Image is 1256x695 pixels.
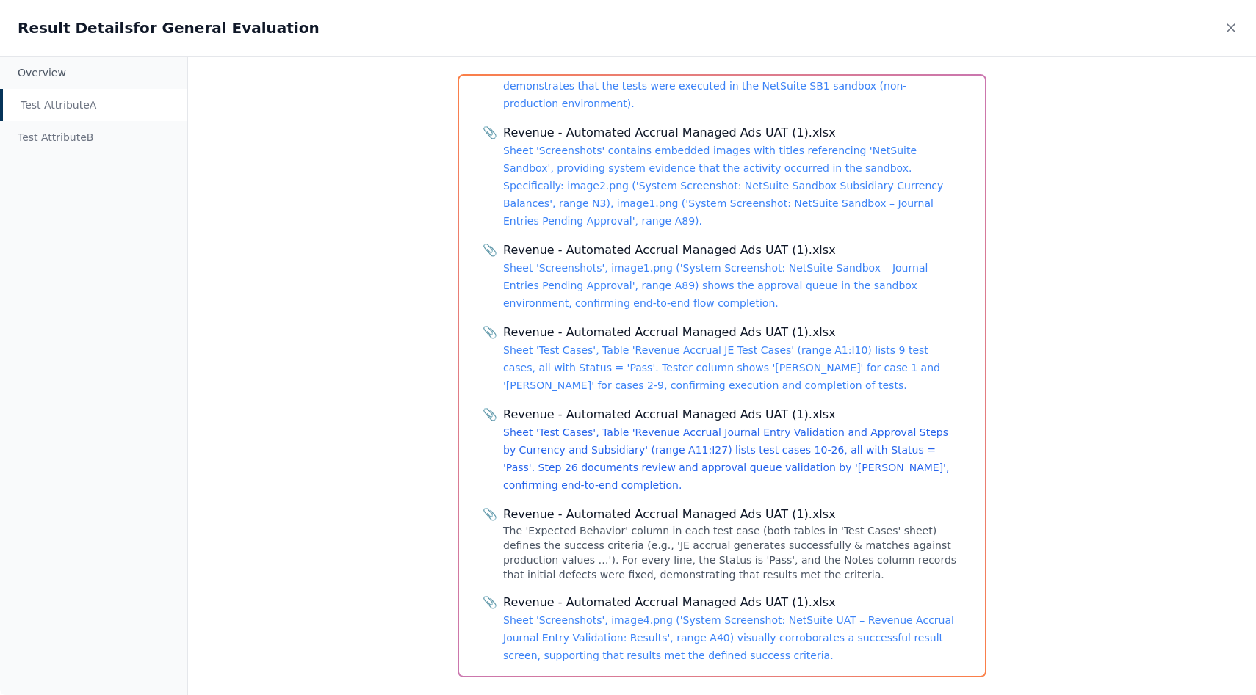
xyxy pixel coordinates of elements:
span: 📎 [483,324,497,341]
div: Revenue - Automated Accrual Managed Ads UAT (1).xlsx [503,594,961,611]
h2: Result Details for General Evaluation [18,18,320,38]
span: 📎 [483,241,497,259]
a: Sheet 'Screenshots', image4.png ('System Screenshot: NetSuite UAT – Revenue Accrual Journal Entry... [503,614,954,661]
div: The 'Expected Behavior' column in each test case (both tables in 'Test Cases' sheet) defines the ... [503,523,961,582]
span: 📎 [483,406,497,423]
a: Sheet 'Test Cases', Table 'Revenue Accrual Journal Entry Validation and Approval Steps by Currenc... [503,426,949,491]
a: Sheet 'Screenshots' contains embedded images with titles referencing 'NetSuite Sandbox', providin... [503,145,943,227]
div: Revenue - Automated Accrual Managed Ads UAT (1).xlsx [503,124,961,142]
span: 📎 [483,124,497,142]
a: Sheet 'ReportsSS', Table 'Environment Testing and Validation Notes', cell A2 = 'SB1' demonstrates... [503,62,933,109]
span: 📎 [483,594,497,611]
span: 📎 [483,506,497,523]
div: Revenue - Automated Accrual Managed Ads UAT (1).xlsx [503,406,961,423]
div: Revenue - Automated Accrual Managed Ads UAT (1).xlsx [503,241,961,259]
a: Sheet 'Screenshots', image1.png ('System Screenshot: NetSuite Sandbox – Journal Entries Pending A... [503,262,928,309]
a: Sheet 'Test Cases', Table 'Revenue Accrual JE Test Cases' (range A1:I10) lists 9 test cases, all ... [503,344,940,391]
div: Revenue - Automated Accrual Managed Ads UAT (1).xlsx [503,324,961,341]
div: Revenue - Automated Accrual Managed Ads UAT (1).xlsx [503,506,961,523]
